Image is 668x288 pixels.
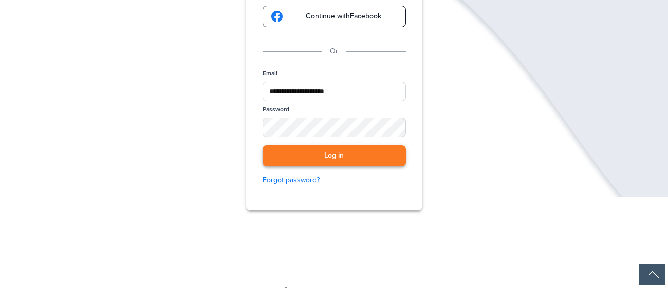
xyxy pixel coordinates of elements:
[295,13,381,20] span: Continue with Facebook
[263,105,289,114] label: Password
[263,118,406,137] input: Password
[263,175,406,186] a: Forgot password?
[263,145,406,166] button: Log in
[330,46,338,57] p: Or
[271,11,283,22] img: google-logo
[639,264,665,285] div: Scroll Back to Top
[263,69,277,78] label: Email
[639,264,665,285] img: Back to Top
[263,82,406,101] input: Email
[263,6,406,27] a: google-logoContinue withFacebook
